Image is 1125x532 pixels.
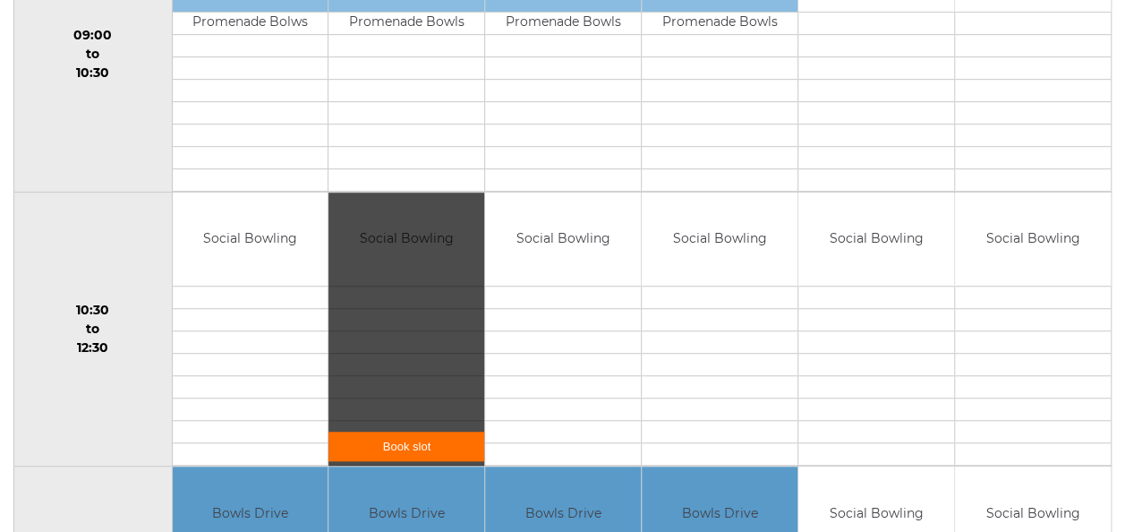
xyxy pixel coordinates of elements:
[642,193,797,287] td: Social Bowling
[173,12,328,34] td: Promenade Bolws
[955,193,1111,287] td: Social Bowling
[798,193,954,287] td: Social Bowling
[328,12,484,34] td: Promenade Bowls
[485,193,641,287] td: Social Bowling
[485,12,641,34] td: Promenade Bowls
[642,12,797,34] td: Promenade Bowls
[328,432,484,461] a: Book slot
[14,192,173,467] td: 10:30 to 12:30
[173,193,328,287] td: Social Bowling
